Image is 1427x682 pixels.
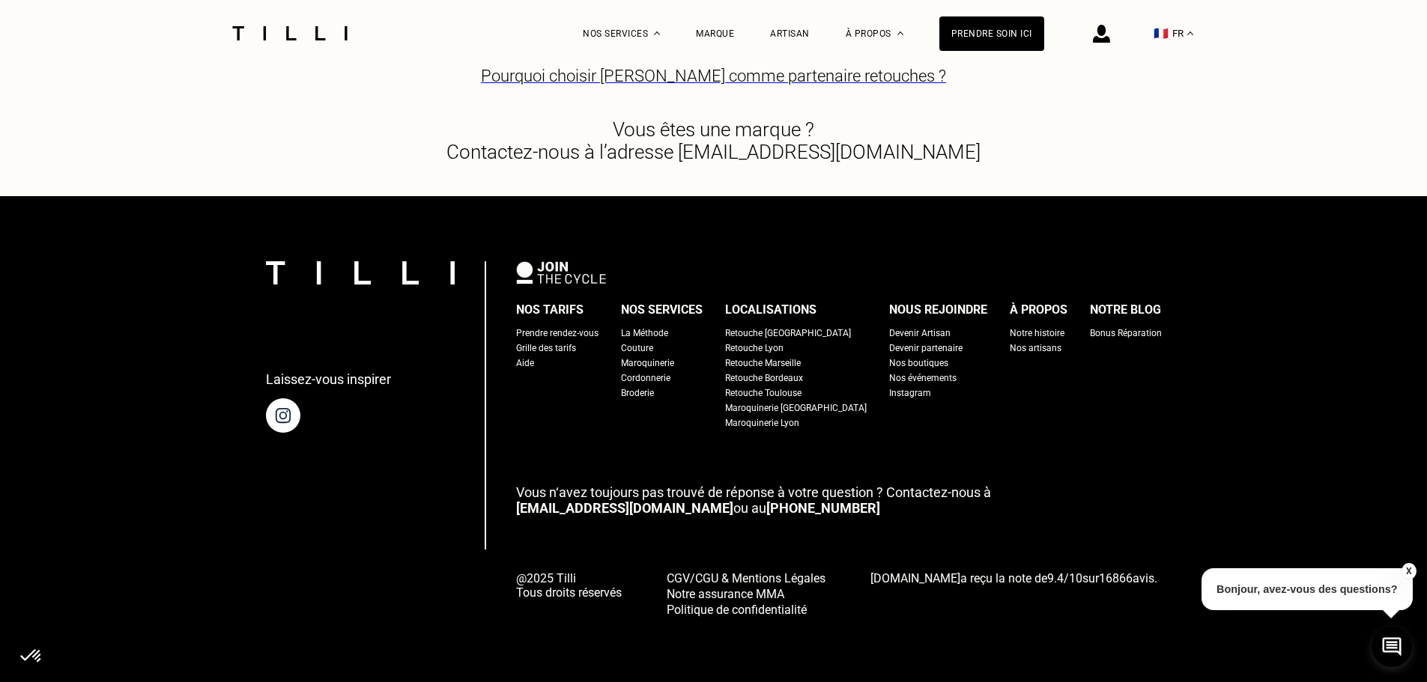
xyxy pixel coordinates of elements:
a: Maroquinerie [621,356,674,371]
a: [PHONE_NUMBER] [766,500,880,516]
a: Prendre soin ici [939,16,1044,51]
div: À propos [1010,299,1067,321]
a: Retouche Lyon [725,341,784,356]
a: Devenir Artisan [889,326,951,341]
a: Aide [516,356,534,371]
div: Localisations [725,299,816,321]
a: Couture [621,341,653,356]
a: Retouche Bordeaux [725,371,803,386]
a: Marque [696,28,734,39]
img: Logo du service de couturière Tilli [227,26,353,40]
div: Nos tarifs [516,299,584,321]
a: Nos boutiques [889,356,948,371]
a: Devenir partenaire [889,341,963,356]
p: ou au [516,484,1162,516]
span: Politique de confidentialité [667,603,807,617]
a: Prendre rendez-vous [516,326,599,341]
a: Retouche Toulouse [725,386,802,401]
span: / [1047,571,1082,585]
a: Instagram [889,386,931,401]
a: Maroquinerie [GEOGRAPHIC_DATA] [725,401,867,415]
a: Artisan [770,28,810,39]
a: Bonus Réparation [1090,326,1162,341]
span: 10 [1069,571,1082,585]
a: [EMAIL_ADDRESS][DOMAIN_NAME] [516,500,733,516]
span: Pourquoi choisir [PERSON_NAME] comme partenaire retouches ? [481,50,946,102]
a: Nos événements [889,371,957,386]
img: icône connexion [1093,25,1110,43]
a: Notre assurance MMA [667,585,825,601]
span: 🇫🇷 [1154,26,1169,40]
img: logo Join The Cycle [516,261,606,284]
a: Cordonnerie [621,371,670,386]
a: CGV/CGU & Mentions Légales [667,570,825,585]
span: Vous n‘avez toujours pas trouvé de réponse à votre question ? Contactez-nous à [516,484,991,500]
img: page instagram de Tilli une retoucherie à domicile [266,398,300,433]
div: Notre blog [1090,299,1161,321]
a: Grille des tarifs [516,341,576,356]
a: La Méthode [621,326,668,341]
span: Notre assurance MMA [667,587,784,601]
p: Laissez-vous inspirer [266,371,391,387]
span: CGV/CGU & Mentions Légales [667,571,825,585]
p: Bonjour, avez-vous des questions? [1202,568,1413,610]
span: Tous droits réservés [516,585,622,600]
a: Politique de confidentialité [667,601,825,617]
a: Maroquinerie Lyon [725,415,799,430]
div: Nous rejoindre [889,299,987,321]
a: Nos artisans [1010,341,1061,356]
img: Menu déroulant à propos [897,31,903,35]
div: Nos services [621,299,703,321]
a: Notre histoire [1010,326,1064,341]
span: 9.4 [1047,571,1064,585]
span: a reçu la note de sur avis. [870,571,1157,585]
button: X [1401,563,1416,579]
span: 16866 [1099,571,1133,585]
img: logo Tilli [266,261,455,284]
a: Retouche [GEOGRAPHIC_DATA] [725,326,851,341]
span: @2025 Tilli [516,571,622,585]
a: Retouche Marseille [725,356,801,371]
a: Broderie [621,386,654,401]
span: [DOMAIN_NAME] [870,571,960,585]
img: menu déroulant [1187,31,1193,35]
img: Menu déroulant [654,31,660,35]
div: Vous êtes une marque ? Contactez-nous à l’adresse [EMAIL_ADDRESS][DOMAIN_NAME] [446,85,981,196]
a: Pourquoi choisir [PERSON_NAME] comme partenaire retouches ? [311,67,1116,85]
